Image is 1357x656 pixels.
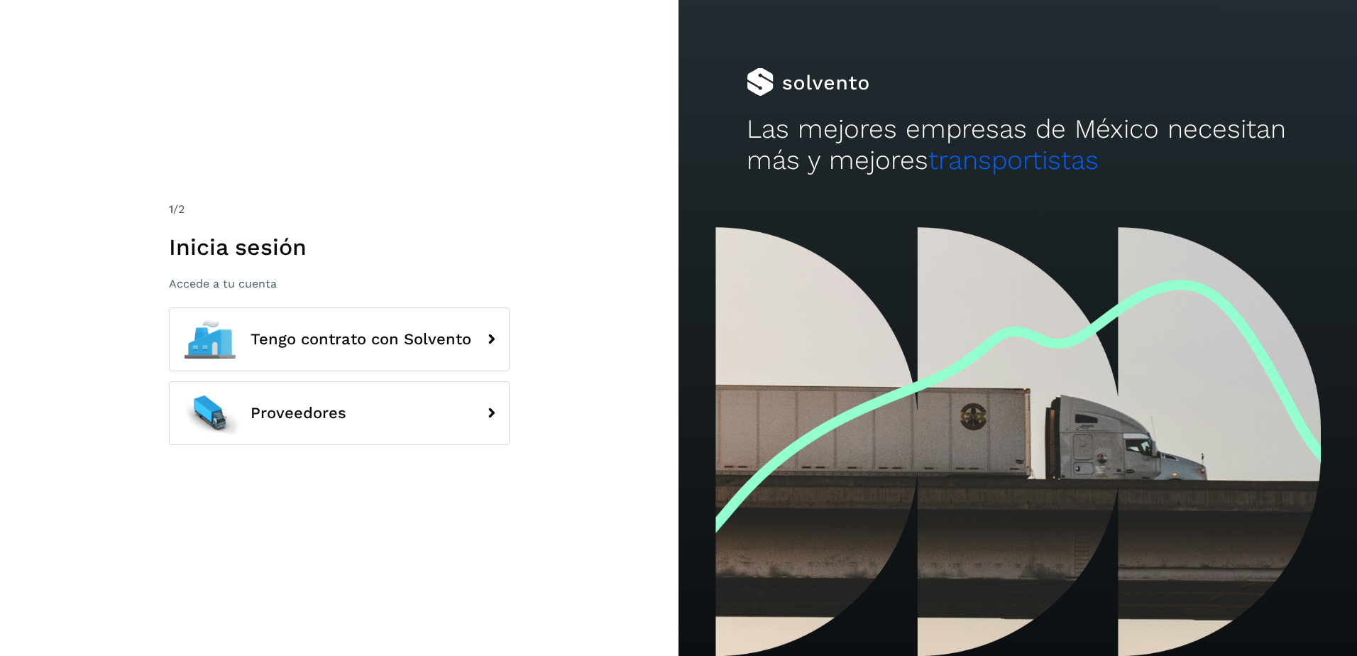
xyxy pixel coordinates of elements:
[169,202,173,216] span: 1
[169,201,510,218] div: /2
[251,405,346,422] span: Proveedores
[169,381,510,445] button: Proveedores
[169,307,510,371] button: Tengo contrato con Solvento
[251,331,471,348] span: Tengo contrato con Solvento
[169,234,510,261] h1: Inicia sesión
[928,145,1099,175] span: transportistas
[747,114,1290,177] h2: Las mejores empresas de México necesitan más y mejores
[169,277,510,290] p: Accede a tu cuenta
